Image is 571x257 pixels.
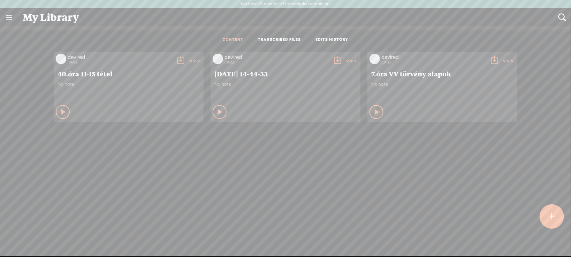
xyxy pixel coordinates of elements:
[316,37,349,43] a: EDITS HISTORY
[224,54,329,61] div: devlred
[371,69,513,78] span: 7.óra VV törvény alapok
[58,69,200,78] span: 40.óra 11-15 tétel
[18,8,553,27] div: My Library
[213,54,223,64] img: videoLoading.png
[381,60,486,65] div: [DATE]
[68,60,172,65] div: [DATE]
[371,81,513,87] span: No note
[56,54,66,64] img: videoLoading.png
[223,37,244,43] a: CONTENT
[381,54,486,61] div: devlred
[224,60,329,65] div: [DATE]
[370,54,380,64] img: videoLoading.png
[214,69,357,78] span: [DATE] 14-44-33
[58,81,200,87] span: No note
[68,54,172,61] div: devlred
[241,1,331,7] label: You have 76 minutes of transcription remaining.
[258,37,301,43] a: TRANSCRIBED FILES
[214,81,357,87] span: No note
